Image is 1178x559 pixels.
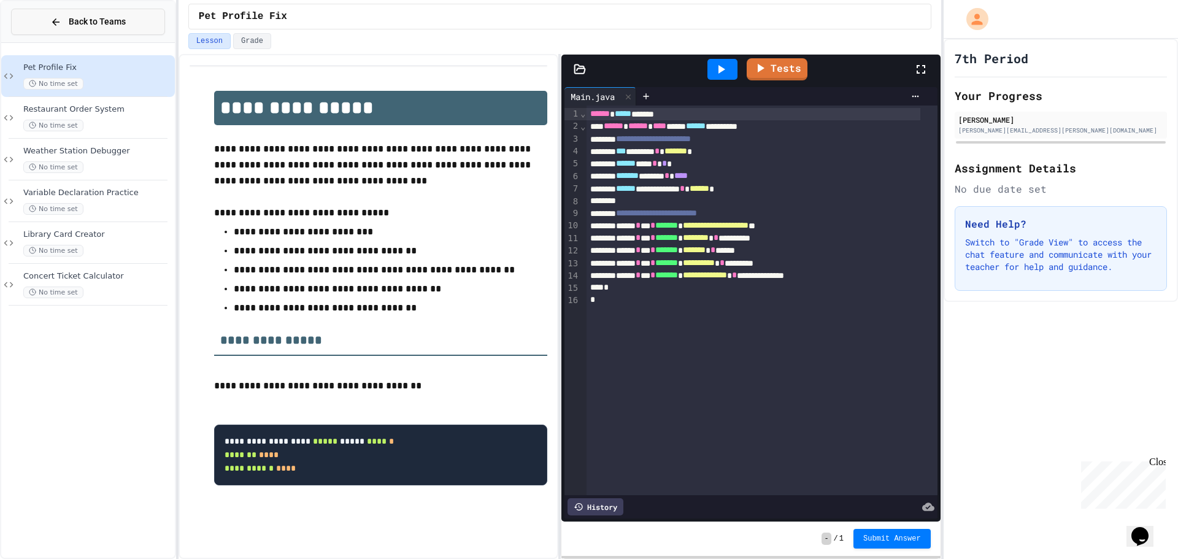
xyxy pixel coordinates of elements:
div: Chat with us now!Close [5,5,85,78]
div: 2 [564,120,580,133]
div: 14 [564,270,580,282]
span: Variable Declaration Practice [23,188,172,198]
span: / [834,534,838,544]
div: 9 [564,207,580,220]
span: No time set [23,287,83,298]
button: Grade [233,33,271,49]
span: No time set [23,78,83,90]
span: No time set [23,120,83,131]
div: 10 [564,220,580,232]
span: - [822,533,831,545]
div: 16 [564,295,580,307]
span: Fold line [580,121,586,131]
div: Main.java [564,87,636,106]
div: 5 [564,158,580,170]
div: 12 [564,245,580,257]
div: 8 [564,196,580,208]
div: 15 [564,282,580,295]
div: 7 [564,183,580,195]
span: Pet Profile Fix [199,9,287,24]
span: Back to Teams [69,15,126,28]
a: Tests [747,58,807,80]
div: 4 [564,145,580,158]
span: No time set [23,245,83,256]
div: [PERSON_NAME] [958,114,1163,125]
span: Library Card Creator [23,229,172,240]
div: 13 [564,258,580,270]
span: Restaurant Order System [23,104,172,115]
div: 6 [564,171,580,183]
span: Submit Answer [863,534,921,544]
h2: Your Progress [955,87,1167,104]
div: My Account [953,5,991,33]
h3: Need Help? [965,217,1157,231]
span: Pet Profile Fix [23,63,172,73]
span: Concert Ticket Calculator [23,271,172,282]
span: 1 [839,534,844,544]
div: 3 [564,133,580,145]
span: Weather Station Debugger [23,146,172,156]
span: No time set [23,161,83,173]
div: History [568,498,623,515]
h2: Assignment Details [955,160,1167,177]
p: Switch to "Grade View" to access the chat feature and communicate with your teacher for help and ... [965,236,1157,273]
div: [PERSON_NAME][EMAIL_ADDRESS][PERSON_NAME][DOMAIN_NAME] [958,126,1163,135]
div: 11 [564,233,580,245]
div: 1 [564,108,580,120]
span: Fold line [580,109,586,118]
iframe: chat widget [1076,457,1166,509]
button: Back to Teams [11,9,165,35]
div: Main.java [564,90,621,103]
button: Lesson [188,33,231,49]
iframe: chat widget [1126,510,1166,547]
span: No time set [23,203,83,215]
div: No due date set [955,182,1167,196]
h1: 7th Period [955,50,1028,67]
button: Submit Answer [853,529,931,549]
